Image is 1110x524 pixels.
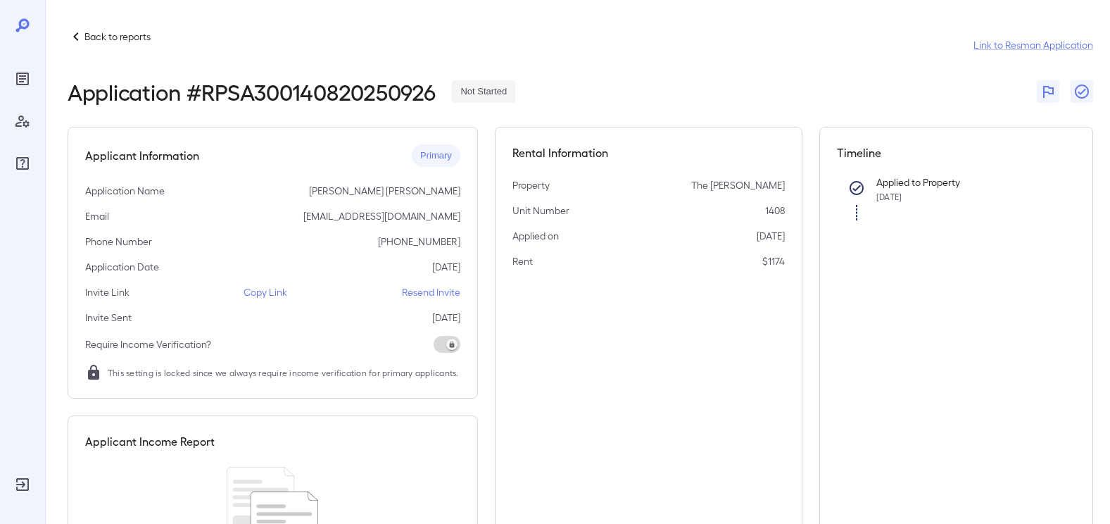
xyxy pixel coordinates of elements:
p: [EMAIL_ADDRESS][DOMAIN_NAME] [303,209,460,223]
div: Log Out [11,473,34,496]
p: 1408 [765,204,785,218]
p: Email [85,209,109,223]
span: This setting is locked since we always require income verification for primary applicants. [108,366,459,380]
p: Phone Number [85,235,152,249]
p: Require Income Verification? [85,337,211,351]
p: Unit Number [512,204,569,218]
p: Rent [512,254,533,268]
button: Flag Report [1037,80,1059,103]
div: Reports [11,68,34,90]
p: [PERSON_NAME] [PERSON_NAME] [309,184,460,198]
h2: Application # RPSA300140820250926 [68,79,435,104]
p: [DATE] [432,311,460,325]
p: Invite Link [85,285,130,299]
a: Link to Resman Application [973,38,1093,52]
p: Applied to Property [876,175,1053,189]
p: Copy Link [244,285,287,299]
span: [DATE] [876,192,902,201]
h5: Applicant Information [85,147,199,164]
h5: Applicant Income Report [85,433,215,450]
p: [DATE] [432,260,460,274]
p: $1174 [762,254,785,268]
p: The [PERSON_NAME] [691,178,785,192]
h5: Timeline [837,144,1076,161]
p: [DATE] [757,229,785,243]
p: Back to reports [84,30,151,44]
p: Applied on [512,229,559,243]
p: Property [512,178,550,192]
button: Close Report [1071,80,1093,103]
div: Manage Users [11,110,34,132]
div: FAQ [11,152,34,175]
h5: Rental Information [512,144,785,161]
span: Primary [412,149,460,163]
p: Resend Invite [402,285,460,299]
span: Not Started [452,85,515,99]
p: Application Date [85,260,159,274]
p: Invite Sent [85,311,132,325]
p: Application Name [85,184,165,198]
p: [PHONE_NUMBER] [378,235,460,249]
